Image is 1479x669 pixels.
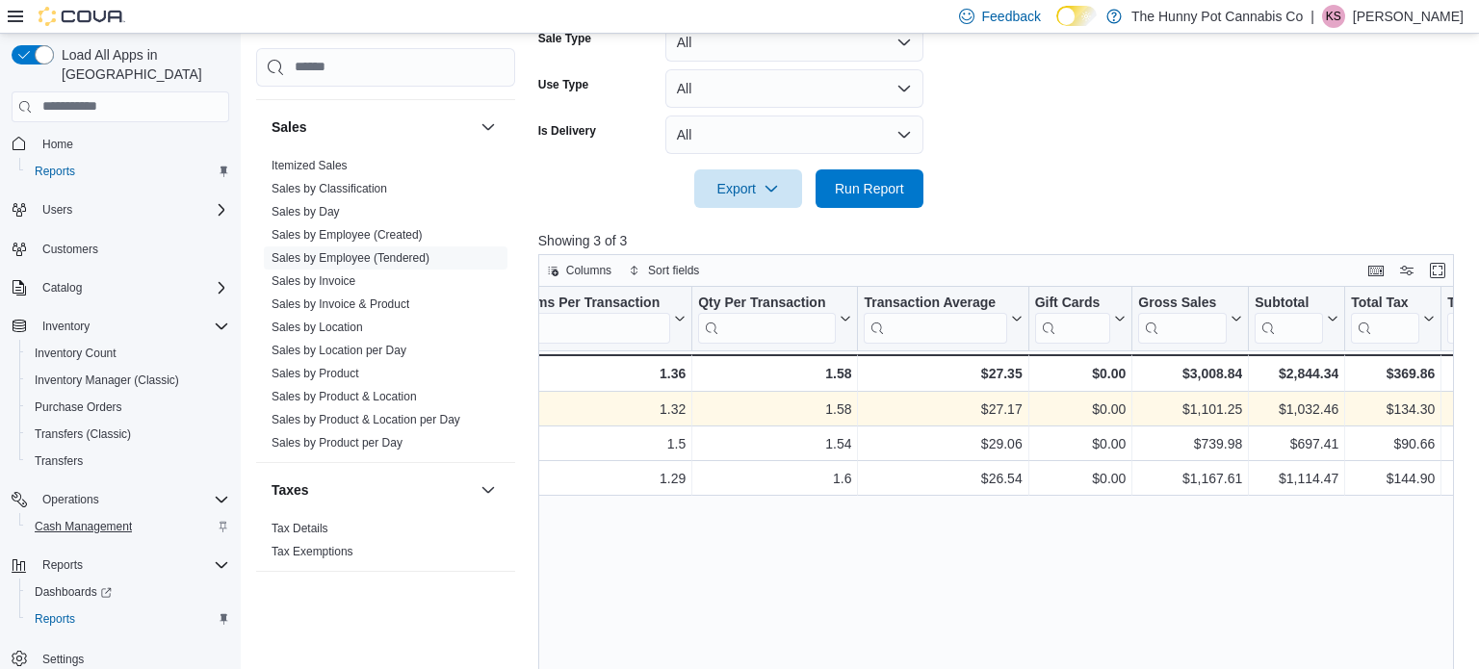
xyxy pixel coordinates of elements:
[4,235,237,263] button: Customers
[272,344,406,357] a: Sales by Location per Day
[1138,467,1242,490] div: $1,167.61
[1255,294,1323,312] div: Subtotal
[27,369,187,392] a: Inventory Manager (Classic)
[1034,294,1110,343] div: Gift Card Sales
[42,137,73,152] span: Home
[27,396,130,419] a: Purchase Orders
[19,579,237,605] a: Dashboards
[27,342,229,365] span: Inventory Count
[694,169,802,208] button: Export
[54,45,229,84] span: Load All Apps in [GEOGRAPHIC_DATA]
[35,611,75,627] span: Reports
[27,607,229,630] span: Reports
[648,263,699,278] span: Sort fields
[1351,294,1435,343] button: Total Tax
[35,553,229,577] span: Reports
[4,196,237,223] button: Users
[1395,259,1418,282] button: Display options
[864,294,1006,312] div: Transaction Average
[1255,398,1338,421] div: $1,032.46
[272,436,402,450] a: Sales by Product per Day
[272,117,307,137] h3: Sales
[35,237,229,261] span: Customers
[1351,362,1435,385] div: $369.86
[621,259,707,282] button: Sort fields
[1138,362,1242,385] div: $3,008.84
[698,467,851,490] div: 1.6
[35,488,107,511] button: Operations
[272,545,353,558] a: Tax Exemptions
[1255,432,1338,455] div: $697.41
[665,23,923,62] button: All
[1310,5,1314,28] p: |
[39,7,125,26] img: Cova
[272,273,355,289] span: Sales by Invoice
[19,448,237,475] button: Transfers
[1056,6,1097,26] input: Dark Mode
[519,362,686,385] div: 1.36
[35,346,117,361] span: Inventory Count
[1056,26,1057,27] span: Dark Mode
[35,584,112,600] span: Dashboards
[35,315,229,338] span: Inventory
[4,486,237,513] button: Operations
[1034,398,1126,421] div: $0.00
[1138,294,1227,343] div: Gross Sales
[1255,294,1323,343] div: Subtotal
[272,390,417,403] a: Sales by Product & Location
[1138,432,1242,455] div: $739.98
[864,294,1006,343] div: Transaction Average
[35,164,75,179] span: Reports
[272,367,359,380] a: Sales by Product
[272,205,340,219] a: Sales by Day
[4,274,237,301] button: Catalog
[1353,5,1464,28] p: [PERSON_NAME]
[42,652,84,667] span: Settings
[272,159,348,172] a: Itemized Sales
[272,117,473,137] button: Sales
[1351,467,1435,490] div: $144.90
[27,423,139,446] a: Transfers (Classic)
[35,488,229,511] span: Operations
[538,231,1464,250] p: Showing 3 of 3
[520,432,687,455] div: 1.5
[272,204,340,219] span: Sales by Day
[272,521,328,536] span: Tax Details
[1322,5,1345,28] div: Kandice Sparks
[1034,294,1110,312] div: Gift Cards
[27,607,83,630] a: Reports
[42,280,82,296] span: Catalog
[1034,467,1126,490] div: $0.00
[272,366,359,381] span: Sales by Product
[272,227,423,243] span: Sales by Employee (Created)
[519,294,670,343] div: Items Per Transaction
[27,342,124,365] a: Inventory Count
[35,373,179,388] span: Inventory Manager (Classic)
[665,69,923,108] button: All
[864,467,1022,490] div: $26.54
[698,398,851,421] div: 1.58
[1034,294,1126,343] button: Gift Cards
[27,160,229,183] span: Reports
[27,580,119,604] a: Dashboards
[27,396,229,419] span: Purchase Orders
[1138,398,1242,421] div: $1,101.25
[42,492,99,507] span: Operations
[35,553,91,577] button: Reports
[519,294,686,343] button: Items Per Transaction
[272,228,423,242] a: Sales by Employee (Created)
[27,450,91,473] a: Transfers
[1326,5,1341,28] span: KS
[272,158,348,173] span: Itemized Sales
[864,398,1022,421] div: $27.17
[4,313,237,340] button: Inventory
[256,154,515,462] div: Sales
[706,169,791,208] span: Export
[272,297,409,311] a: Sales by Invoice & Product
[272,343,406,358] span: Sales by Location per Day
[539,259,619,282] button: Columns
[1131,5,1303,28] p: The Hunny Pot Cannabis Co
[19,340,237,367] button: Inventory Count
[19,158,237,185] button: Reports
[864,362,1022,385] div: $27.35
